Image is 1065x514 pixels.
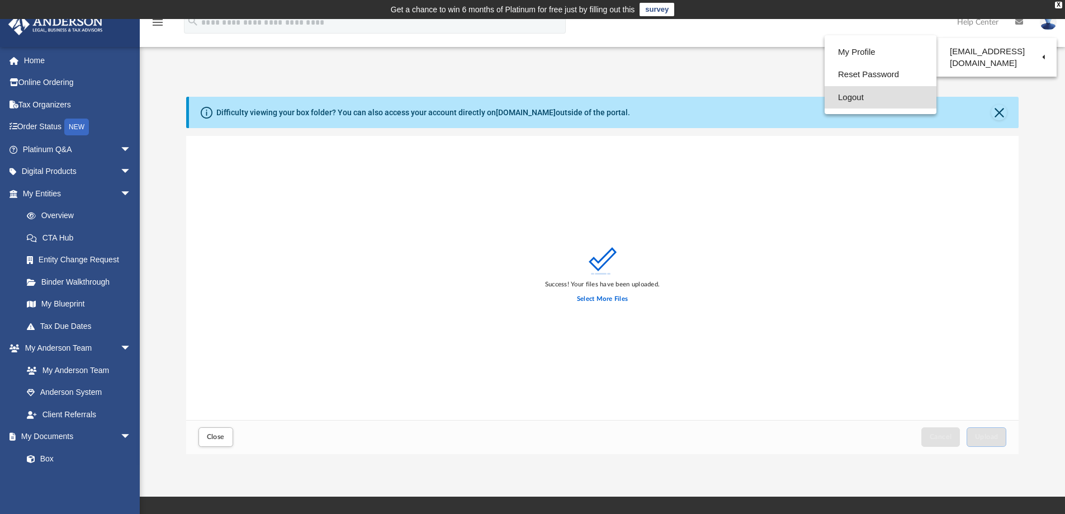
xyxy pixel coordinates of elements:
a: CTA Hub [16,227,148,249]
a: Binder Walkthrough [16,271,148,293]
a: Overview [16,205,148,227]
button: Close [991,105,1007,120]
a: [DOMAIN_NAME] [496,108,556,117]
a: Tax Organizers [8,93,148,116]
div: close [1055,2,1062,8]
span: arrow_drop_down [120,337,143,360]
div: Success! Your files have been uploaded. [545,280,660,290]
label: Select More Files [577,294,628,304]
a: [EMAIL_ADDRESS][DOMAIN_NAME] [936,41,1057,74]
a: Client Referrals [16,403,143,426]
a: Order StatusNEW [8,116,148,139]
div: Get a chance to win 6 months of Platinum for free just by filling out this [391,3,635,16]
span: arrow_drop_down [120,426,143,449]
a: My Profile [825,41,936,64]
span: arrow_drop_down [120,182,143,205]
img: User Pic [1040,14,1057,30]
div: NEW [64,119,89,135]
a: My Anderson Team [16,359,137,381]
a: Online Ordering [8,72,148,94]
a: My Blueprint [16,293,143,315]
a: Logout [825,86,936,109]
a: Tax Due Dates [16,315,148,337]
a: Platinum Q&Aarrow_drop_down [8,138,148,161]
img: Anderson Advisors Platinum Portal [5,13,106,35]
span: Cancel [930,433,952,440]
a: menu [151,21,164,29]
a: My Documentsarrow_drop_down [8,426,143,448]
span: Close [207,433,225,440]
a: Entity Change Request [16,249,148,271]
div: Upload [186,136,1019,454]
button: Upload [967,427,1007,447]
button: Close [198,427,233,447]
a: Anderson System [16,381,143,404]
button: Cancel [921,427,960,447]
a: survey [640,3,674,16]
a: My Entitiesarrow_drop_down [8,182,148,205]
a: Home [8,49,148,72]
a: My Anderson Teamarrow_drop_down [8,337,143,360]
div: Difficulty viewing your box folder? You can also access your account directly on outside of the p... [216,107,630,119]
a: Digital Productsarrow_drop_down [8,161,148,183]
a: Box [16,447,137,470]
i: search [187,15,199,27]
span: arrow_drop_down [120,138,143,161]
span: Upload [975,433,998,440]
a: Reset Password [825,63,936,86]
span: arrow_drop_down [120,161,143,183]
i: menu [151,16,164,29]
a: Meeting Minutes [16,470,143,492]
